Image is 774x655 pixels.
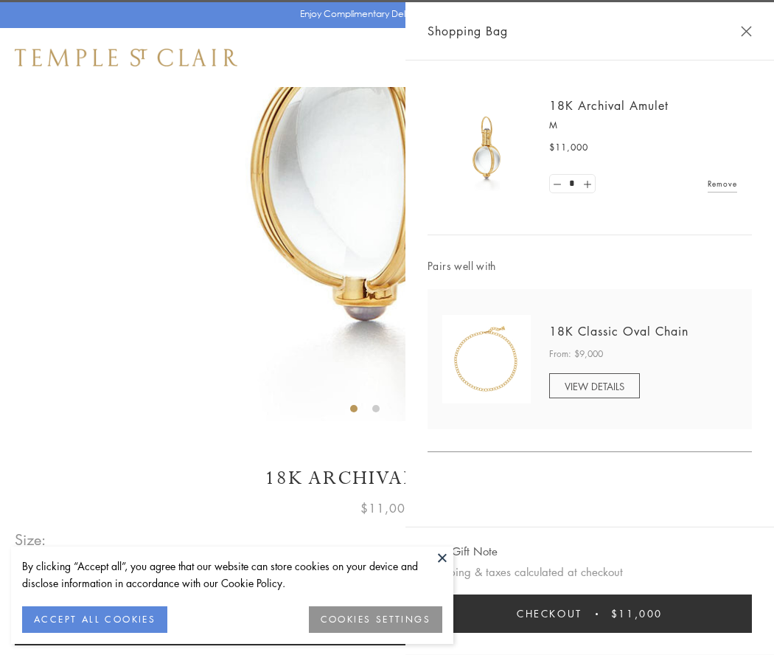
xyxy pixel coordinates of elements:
[428,542,498,561] button: Add Gift Note
[15,465,759,491] h1: 18K Archival Amulet
[741,26,752,37] button: Close Shopping Bag
[550,175,565,193] a: Set quantity to 0
[549,347,603,361] span: From: $9,000
[15,49,237,66] img: Temple St. Clair
[442,103,531,192] img: 18K Archival Amulet
[22,606,167,633] button: ACCEPT ALL COOKIES
[565,379,624,393] span: VIEW DETAILS
[549,373,640,398] a: VIEW DETAILS
[300,7,467,21] p: Enjoy Complimentary Delivery & Returns
[22,558,442,592] div: By clicking “Accept all”, you agree that our website can store cookies on your device and disclos...
[442,315,531,403] img: N88865-OV18
[579,175,594,193] a: Set quantity to 2
[15,527,47,552] span: Size:
[360,499,414,518] span: $11,000
[549,323,688,339] a: 18K Classic Oval Chain
[549,97,669,114] a: 18K Archival Amulet
[428,563,752,581] p: Shipping & taxes calculated at checkout
[428,595,752,633] button: Checkout $11,000
[549,118,737,133] p: M
[708,176,737,192] a: Remove
[309,606,442,633] button: COOKIES SETTINGS
[428,21,508,41] span: Shopping Bag
[517,606,582,622] span: Checkout
[549,140,588,155] span: $11,000
[428,257,752,274] span: Pairs well with
[611,606,663,622] span: $11,000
